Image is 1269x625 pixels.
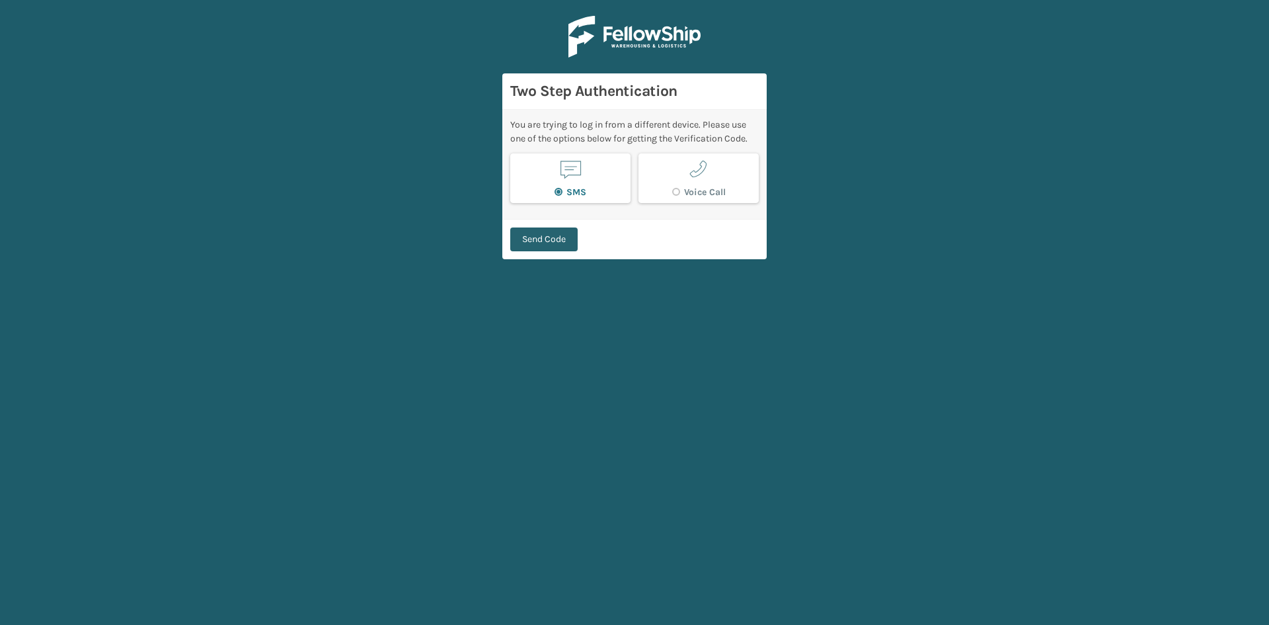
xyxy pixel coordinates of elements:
label: Voice Call [672,187,726,198]
div: You are trying to log in from a different device. Please use one of the options below for getting... [510,118,759,146]
button: Send Code [510,228,578,251]
label: SMS [555,187,586,198]
img: Logo [568,16,701,58]
h3: Two Step Authentication [510,81,759,101]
